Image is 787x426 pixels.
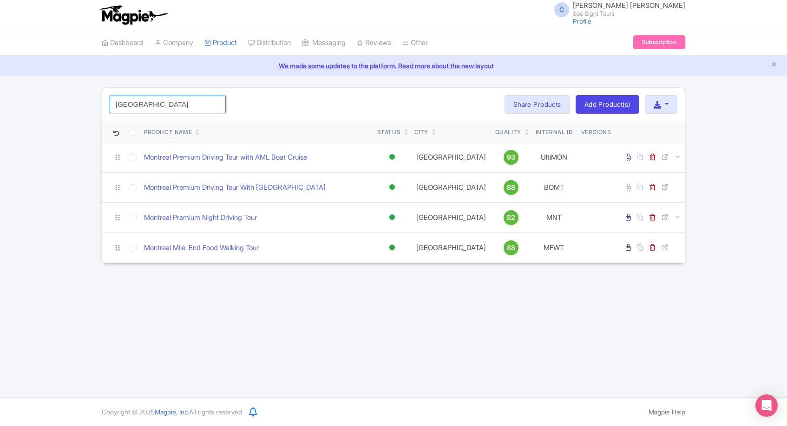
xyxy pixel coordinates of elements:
a: 93 [495,150,527,165]
a: 88 [495,180,527,195]
a: Subscription [633,35,685,49]
a: Montreal Premium Night Driving Tour [144,213,257,223]
a: Reviews [357,30,391,56]
a: We made some updates to the platform. Read more about the new layout [6,61,781,71]
a: Other [402,30,428,56]
div: Copyright © 2025 All rights reserved. [96,407,249,417]
input: Search product name, city, or interal id [110,96,226,113]
div: City [414,128,428,136]
div: Status [377,128,401,136]
td: [GEOGRAPHIC_DATA] [411,232,492,263]
a: Product [204,30,237,56]
a: Magpie Help [649,408,685,416]
span: 88 [507,243,515,253]
div: Active [387,150,397,164]
a: Montreal Premium Driving Tour With [GEOGRAPHIC_DATA] [144,182,326,193]
a: Distribution [248,30,291,56]
a: Share Products [505,95,570,114]
a: C [PERSON_NAME] [PERSON_NAME] See Sight Tours [549,2,685,17]
div: Open Intercom Messenger [755,394,778,417]
td: MNT [531,202,577,232]
a: Add Product(s) [576,95,639,114]
div: Quality [495,128,521,136]
a: Messaging [302,30,346,56]
img: logo-ab69f6fb50320c5b225c76a69d11143b.png [97,5,169,25]
th: Versions [577,121,615,142]
span: C [554,2,569,17]
div: Active [387,211,397,224]
a: Profile [573,17,591,25]
td: [GEOGRAPHIC_DATA] [411,202,492,232]
th: Internal ID [531,121,577,142]
div: Active [387,181,397,194]
td: [GEOGRAPHIC_DATA] [411,142,492,172]
small: See Sight Tours [573,11,685,17]
td: [GEOGRAPHIC_DATA] [411,172,492,202]
span: 82 [507,213,515,223]
span: 88 [507,182,515,193]
a: 88 [495,240,527,255]
a: Dashboard [102,30,144,56]
td: MFWT [531,232,577,263]
a: Montreal Premium Driving Tour with AML Boat Cruise [144,152,307,163]
a: Montreal Mile-End Food Walking Tour [144,243,259,253]
div: Product Name [144,128,192,136]
a: 82 [495,210,527,225]
td: UltiMON [531,142,577,172]
span: 93 [507,152,515,162]
button: Close announcement [771,60,778,71]
div: Active [387,241,397,254]
span: [PERSON_NAME] [PERSON_NAME] [573,1,685,10]
a: Company [155,30,193,56]
span: Magpie, Inc. [155,408,189,416]
td: BOMT [531,172,577,202]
